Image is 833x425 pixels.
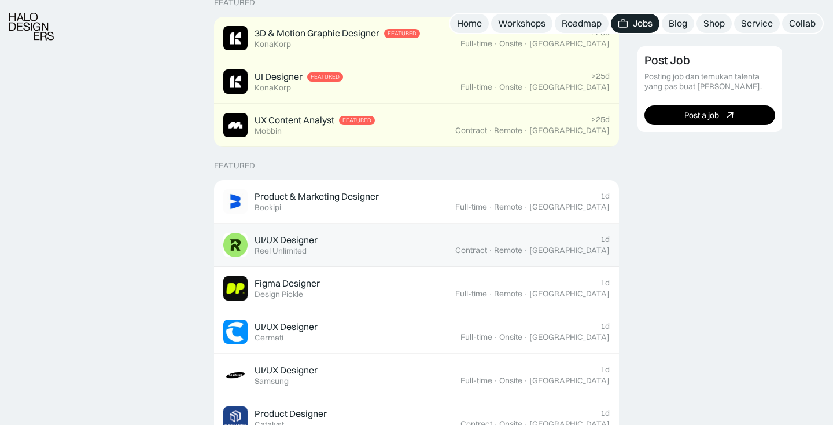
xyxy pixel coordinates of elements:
[223,189,248,214] img: Job Image
[494,246,522,255] div: Remote
[591,71,610,81] div: >25d
[342,117,371,124] div: Featured
[524,289,528,299] div: ·
[255,83,291,93] div: KonaKorp
[684,110,719,120] div: Post a job
[734,14,780,33] a: Service
[255,321,318,333] div: UI/UX Designer
[223,26,248,50] img: Job Image
[491,14,552,33] a: Workshops
[255,126,282,136] div: Mobbin
[600,321,610,331] div: 1d
[524,126,528,135] div: ·
[600,278,610,288] div: 1d
[789,17,816,30] div: Collab
[457,17,482,30] div: Home
[255,364,318,376] div: UI/UX Designer
[214,180,619,224] a: Job ImageProduct & Marketing DesignerBookipi1dFull-time·Remote·[GEOGRAPHIC_DATA]
[214,104,619,147] a: Job ImageUX Content AnalystFeaturedMobbin>25dContract·Remote·[GEOGRAPHIC_DATA]
[460,376,492,386] div: Full-time
[223,363,248,387] img: Job Image
[388,30,417,37] div: Featured
[455,246,487,255] div: Contract
[255,203,281,212] div: Bookipi
[600,191,610,201] div: 1d
[255,71,303,83] div: UI Designer
[600,408,610,418] div: 1d
[529,332,610,342] div: [GEOGRAPHIC_DATA]
[255,333,283,343] div: Cermati
[223,113,248,137] img: Job Image
[591,28,610,38] div: >25d
[223,233,248,257] img: Job Image
[255,246,307,256] div: Reel Unlimited
[562,17,602,30] div: Roadmap
[499,376,522,386] div: Onsite
[529,376,610,386] div: [GEOGRAPHIC_DATA]
[696,14,732,33] a: Shop
[524,82,528,92] div: ·
[488,289,493,299] div: ·
[499,39,522,49] div: Onsite
[255,114,334,126] div: UX Content Analyst
[460,332,492,342] div: Full-time
[488,202,493,212] div: ·
[214,354,619,397] a: Job ImageUI/UX DesignerSamsung1dFull-time·Onsite·[GEOGRAPHIC_DATA]
[488,246,493,255] div: ·
[460,39,492,49] div: Full-time
[741,17,773,30] div: Service
[600,365,610,375] div: 1d
[255,39,291,49] div: KonaKorp
[493,332,498,342] div: ·
[493,376,498,386] div: ·
[782,14,823,33] a: Collab
[223,276,248,301] img: Job Image
[255,408,327,420] div: Product Designer
[524,39,528,49] div: ·
[644,53,690,67] div: Post Job
[555,14,609,33] a: Roadmap
[255,290,303,299] div: Design Pickle
[493,39,498,49] div: ·
[644,72,775,91] div: Posting job dan temukan talenta yang pas buat [PERSON_NAME].
[223,69,248,94] img: Job Image
[524,202,528,212] div: ·
[311,74,340,80] div: Featured
[494,289,522,299] div: Remote
[524,332,528,342] div: ·
[529,82,610,92] div: [GEOGRAPHIC_DATA]
[494,126,522,135] div: Remote
[499,332,522,342] div: Onsite
[255,190,379,203] div: Product & Marketing Designer
[214,60,619,104] a: Job ImageUI DesignerFeaturedKonaKorp>25dFull-time·Onsite·[GEOGRAPHIC_DATA]
[255,234,318,246] div: UI/UX Designer
[529,246,610,255] div: [GEOGRAPHIC_DATA]
[455,126,487,135] div: Contract
[498,17,545,30] div: Workshops
[214,224,619,267] a: Job ImageUI/UX DesignerReel Unlimited1dContract·Remote·[GEOGRAPHIC_DATA]
[499,82,522,92] div: Onsite
[669,17,687,30] div: Blog
[494,202,522,212] div: Remote
[493,82,498,92] div: ·
[214,310,619,354] a: Job ImageUI/UX DesignerCermati1dFull-time·Onsite·[GEOGRAPHIC_DATA]
[529,202,610,212] div: [GEOGRAPHIC_DATA]
[529,289,610,299] div: [GEOGRAPHIC_DATA]
[455,289,487,299] div: Full-time
[611,14,659,33] a: Jobs
[455,202,487,212] div: Full-time
[460,82,492,92] div: Full-time
[223,320,248,344] img: Job Image
[633,17,653,30] div: Jobs
[591,115,610,124] div: >25d
[529,126,610,135] div: [GEOGRAPHIC_DATA]
[255,376,289,386] div: Samsung
[703,17,725,30] div: Shop
[255,277,320,290] div: Figma Designer
[662,14,694,33] a: Blog
[600,235,610,244] div: 1d
[524,246,528,255] div: ·
[214,17,619,60] a: Job Image3D & Motion Graphic DesignerFeaturedKonaKorp>25dFull-time·Onsite·[GEOGRAPHIC_DATA]
[524,376,528,386] div: ·
[529,39,610,49] div: [GEOGRAPHIC_DATA]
